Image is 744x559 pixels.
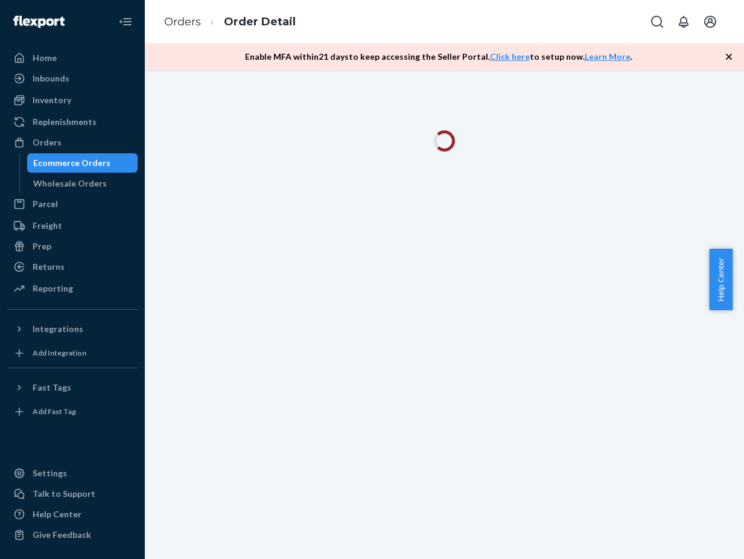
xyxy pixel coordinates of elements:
div: Talk to Support [33,488,95,500]
a: Wholesale Orders [27,174,138,193]
a: Orders [164,15,201,28]
div: Help Center [33,508,81,520]
button: Open notifications [672,10,696,34]
div: Freight [33,220,62,232]
a: Replenishments [7,112,138,132]
a: Freight [7,216,138,235]
a: Inbounds [7,69,138,88]
div: Home [33,52,57,64]
div: Settings [33,467,67,479]
a: Order Detail [224,15,296,28]
a: Add Integration [7,343,138,363]
a: Click here [490,51,530,62]
div: Inventory [33,94,71,106]
div: Add Fast Tag [33,406,76,417]
div: Ecommerce Orders [33,157,110,169]
button: Fast Tags [7,378,138,397]
a: Add Fast Tag [7,402,138,421]
a: Home [7,48,138,68]
div: Give Feedback [33,529,91,541]
button: Open account menu [698,10,722,34]
div: Prep [33,240,51,252]
a: Orders [7,133,138,152]
a: Returns [7,257,138,276]
p: Enable MFA within 21 days to keep accessing the Seller Portal. to setup now. . [245,51,632,63]
div: Inbounds [33,72,69,85]
div: Add Integration [33,348,86,358]
a: Inventory [7,91,138,110]
button: Talk to Support [7,484,138,503]
div: Orders [33,136,62,149]
a: Settings [7,464,138,483]
button: Open Search Box [645,10,669,34]
div: Fast Tags [33,382,71,394]
img: Flexport logo [13,16,65,28]
button: Close Navigation [113,10,138,34]
a: Prep [7,237,138,256]
button: Give Feedback [7,525,138,545]
a: Learn More [585,51,631,62]
button: Integrations [7,319,138,339]
div: Returns [33,261,65,273]
div: Integrations [33,323,83,335]
a: Help Center [7,505,138,524]
ol: breadcrumbs [154,4,305,40]
button: Help Center [709,249,733,310]
div: Reporting [33,283,73,295]
div: Replenishments [33,116,97,128]
div: Parcel [33,198,58,210]
a: Ecommerce Orders [27,153,138,173]
a: Reporting [7,279,138,298]
a: Parcel [7,194,138,214]
div: Wholesale Orders [33,177,107,190]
